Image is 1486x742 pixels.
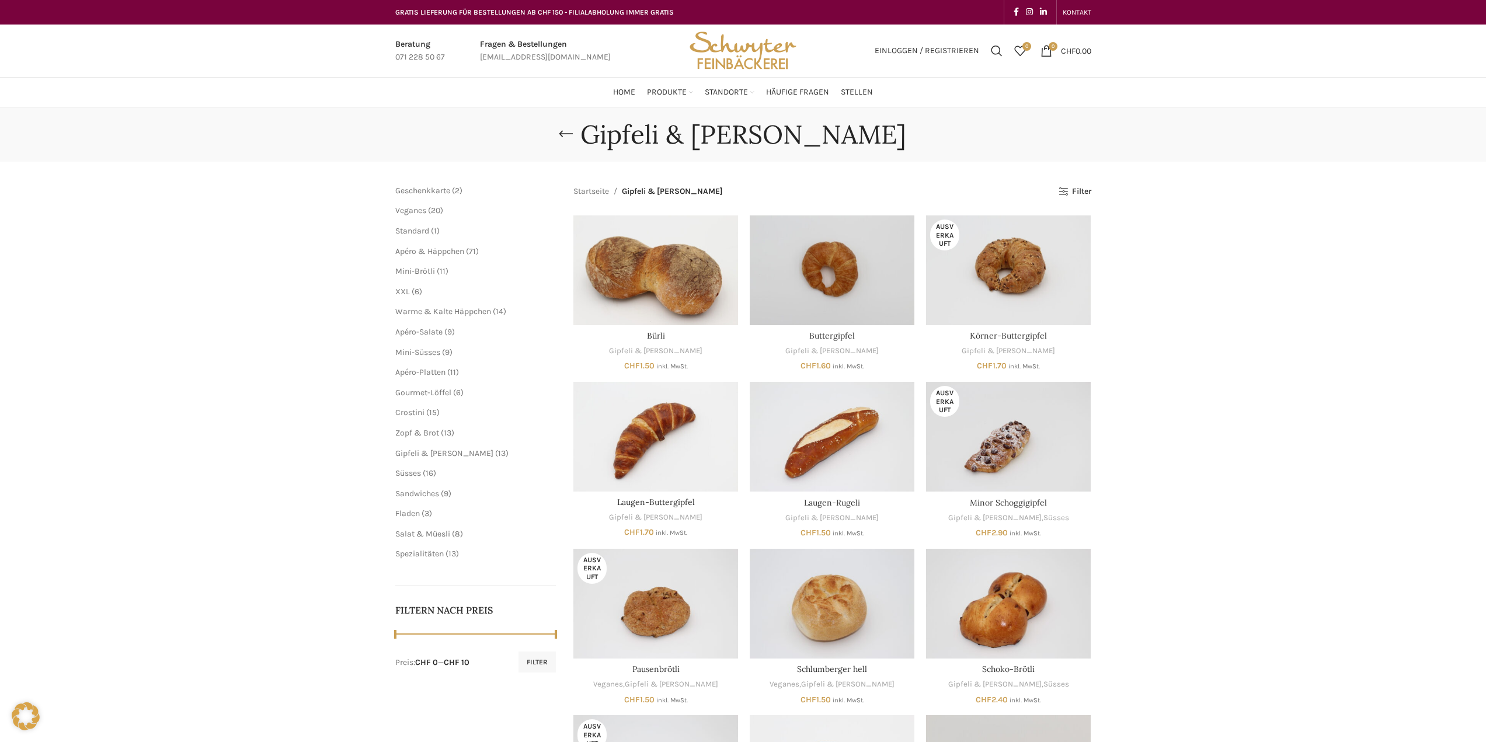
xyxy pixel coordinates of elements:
span: Gourmet-Löffel [395,388,451,398]
span: 9 [445,347,450,357]
a: Körner-Buttergipfel [970,330,1047,341]
span: Ausverkauft [930,386,959,417]
div: , [926,513,1091,524]
span: 13 [444,428,451,438]
a: Instagram social link [1022,4,1036,20]
span: CHF 0 [415,657,438,667]
span: Gipfeli & [PERSON_NAME] [622,185,723,198]
span: 6 [456,388,461,398]
small: inkl. MwSt. [1010,529,1041,537]
bdi: 1.60 [801,361,831,371]
span: Home [613,87,635,98]
a: Pausenbrötli [573,549,738,659]
span: Stellen [841,87,873,98]
span: 15 [429,407,437,417]
span: 2 [455,186,460,196]
a: Infobox link [395,38,445,64]
span: Häufige Fragen [766,87,829,98]
a: Schlumberger hell [797,664,867,674]
a: Mini-Süsses [395,347,440,357]
small: inkl. MwSt. [656,529,687,537]
small: inkl. MwSt. [656,696,688,704]
a: Salat & Müesli [395,529,450,539]
a: Laugen-Rugeli [750,382,914,492]
a: Laugen-Buttergipfel [573,382,738,492]
span: Zopf & Brot [395,428,439,438]
span: 6 [415,287,419,297]
a: KONTAKT [1063,1,1091,24]
bdi: 1.70 [624,527,654,537]
a: 0 CHF0.00 [1035,39,1097,62]
a: Apéro & Häppchen [395,246,464,256]
small: inkl. MwSt. [833,363,864,370]
a: Minor Schoggigipfel [926,382,1091,492]
span: Gipfeli & [PERSON_NAME] [395,448,493,458]
div: , [573,679,738,690]
a: Home [613,81,635,104]
a: Süsses [395,468,421,478]
a: Mini-Brötli [395,266,435,276]
img: Bäckerei Schwyter [685,25,800,77]
bdi: 1.50 [801,695,831,705]
a: XXL [395,287,410,297]
span: Ausverkauft [930,220,959,250]
a: Sandwiches [395,489,439,499]
span: 14 [496,306,503,316]
button: Filter [518,652,556,673]
span: GRATIS LIEFERUNG FÜR BESTELLUNGEN AB CHF 150 - FILIALABHOLUNG IMMER GRATIS [395,8,674,16]
span: Geschenkkarte [395,186,450,196]
a: Buttergipfel [750,215,914,325]
a: Site logo [685,45,800,55]
a: Veganes [395,205,426,215]
a: Süsses [1043,513,1069,524]
span: 0 [1022,42,1031,51]
a: Minor Schoggigipfel [970,497,1047,508]
a: Fladen [395,508,420,518]
a: Pausenbrötli [632,664,680,674]
span: CHF [624,695,640,705]
a: Standorte [705,81,754,104]
bdi: 1.50 [801,528,831,538]
span: Spezialitäten [395,549,444,559]
a: Crostini [395,407,424,417]
h1: Gipfeli & [PERSON_NAME] [580,119,906,150]
span: CHF [976,528,991,538]
bdi: 1.70 [977,361,1007,371]
span: CHF [977,361,993,371]
a: Buttergipfel [809,330,855,341]
a: Gipfeli & [PERSON_NAME] [962,346,1055,357]
span: 8 [455,529,460,539]
a: Gipfeli & [PERSON_NAME] [785,346,879,357]
a: Veganes [770,679,799,690]
small: inkl. MwSt. [1008,363,1040,370]
a: Apéro-Salate [395,327,443,337]
span: CHF [801,528,816,538]
span: 11 [450,367,456,377]
a: Suchen [985,39,1008,62]
a: 0 [1008,39,1032,62]
span: 16 [426,468,433,478]
a: Apéro-Platten [395,367,446,377]
bdi: 0.00 [1061,46,1091,55]
span: CHF [801,361,816,371]
h5: Filtern nach Preis [395,604,556,616]
span: CHF [1061,46,1076,55]
span: 0 [1049,42,1057,51]
a: Schlumberger hell [750,549,914,659]
a: Bürli [647,330,665,341]
span: Warme & Kalte Häppchen [395,306,491,316]
a: Körner-Buttergipfel [926,215,1091,325]
span: 9 [444,489,448,499]
a: Filter [1059,187,1091,197]
a: Veganes [593,679,623,690]
a: Standard [395,226,429,236]
a: Gipfeli & [PERSON_NAME] [609,346,702,357]
span: KONTAKT [1063,8,1091,16]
